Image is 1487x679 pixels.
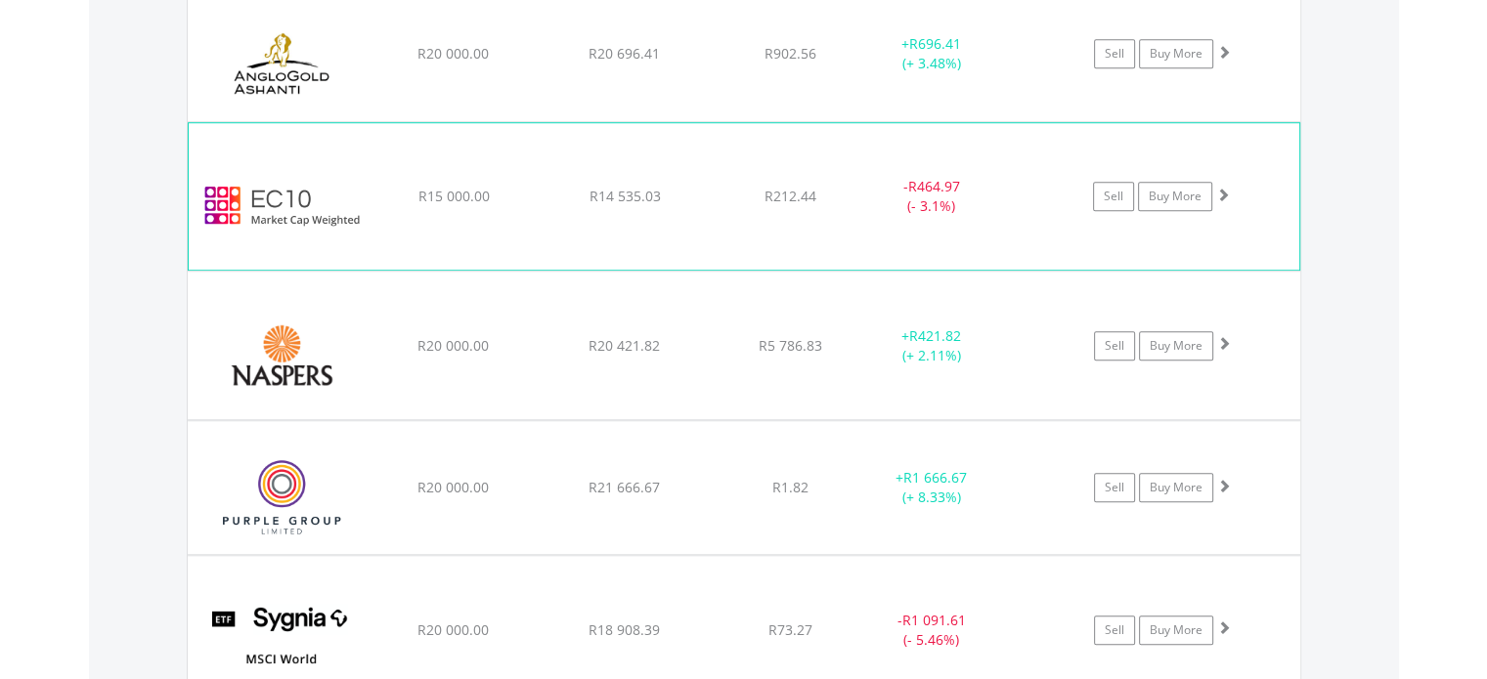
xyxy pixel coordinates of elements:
[417,478,489,496] span: R20 000.00
[902,611,966,629] span: R1 091.61
[909,34,961,53] span: R696.41
[1139,473,1213,502] a: Buy More
[772,478,809,496] span: R1.82
[858,326,1006,365] div: + (+ 2.11%)
[1139,331,1213,361] a: Buy More
[198,148,367,265] img: EC10.EC.EC10.png
[197,296,366,413] img: EQU.ZA.NPN.png
[417,44,489,63] span: R20 000.00
[909,326,961,345] span: R421.82
[1093,182,1134,211] a: Sell
[197,446,366,550] img: EQU.ZA.PPE.png
[589,478,660,496] span: R21 666.67
[1094,473,1135,502] a: Sell
[417,620,489,639] span: R20 000.00
[589,620,660,639] span: R18 908.39
[1139,39,1213,68] a: Buy More
[765,44,816,63] span: R902.56
[1138,182,1212,211] a: Buy More
[858,468,1006,507] div: + (+ 8.33%)
[858,34,1006,73] div: + (+ 3.48%)
[589,44,660,63] span: R20 696.41
[765,187,816,205] span: R212.44
[1094,39,1135,68] a: Sell
[589,336,660,355] span: R20 421.82
[417,336,489,355] span: R20 000.00
[907,177,959,195] span: R464.97
[417,187,489,205] span: R15 000.00
[197,11,366,116] img: EQU.ZA.ANG.png
[1139,615,1213,645] a: Buy More
[1094,615,1135,645] a: Sell
[759,336,822,355] span: R5 786.83
[857,177,1004,216] div: - (- 3.1%)
[858,611,1006,650] div: - (- 5.46%)
[903,468,967,487] span: R1 666.67
[589,187,660,205] span: R14 535.03
[768,620,812,639] span: R73.27
[1094,331,1135,361] a: Sell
